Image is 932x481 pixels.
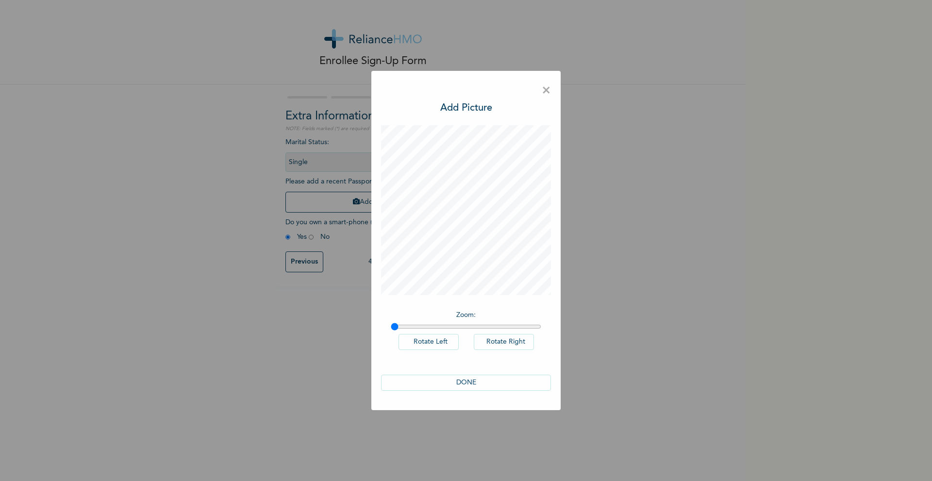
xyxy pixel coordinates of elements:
[391,310,541,320] p: Zoom :
[399,334,459,350] button: Rotate Left
[381,375,551,391] button: DONE
[440,101,492,116] h3: Add Picture
[285,178,460,217] span: Please add a recent Passport Photograph
[474,334,534,350] button: Rotate Right
[542,81,551,101] span: ×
